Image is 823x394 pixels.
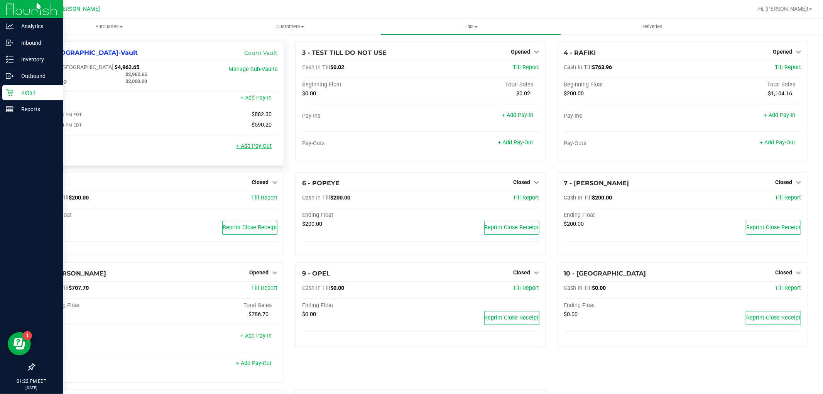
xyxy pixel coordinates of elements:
[302,212,421,219] div: Ending Float
[421,81,539,88] div: Total Sales
[768,90,792,97] span: $1,104.16
[564,140,683,147] div: Pay-Outs
[746,224,801,231] span: Reprint Close Receipt
[236,143,272,149] a: + Add Pay-Out
[159,302,277,309] div: Total Sales
[330,194,350,201] span: $200.00
[6,56,14,63] inline-svg: Inventory
[240,95,272,101] a: + Add Pay-In
[592,194,612,201] span: $200.00
[41,212,159,219] div: Ending Float
[330,285,344,291] span: $0.00
[244,49,277,56] a: Count Vault
[236,360,272,367] a: + Add Pay-Out
[564,302,683,309] div: Ending Float
[41,270,106,277] span: 8 - [PERSON_NAME]
[513,194,539,201] span: Till Report
[517,90,531,97] span: $0.02
[513,64,539,71] a: Till Report
[485,224,539,231] span: Reprint Close Receipt
[41,144,159,150] div: Pay-Outs
[683,81,801,88] div: Total Sales
[19,19,199,35] a: Purchases
[252,111,272,118] span: $882.30
[8,332,31,355] iframe: Resource center
[302,64,330,71] span: Cash In Till
[6,22,14,30] inline-svg: Analytics
[14,88,60,97] p: Retail
[125,71,147,77] span: $2,962.65
[302,311,316,318] span: $0.00
[302,113,421,120] div: Pay-Ins
[775,194,801,201] a: Till Report
[302,90,316,97] span: $0.00
[6,105,14,113] inline-svg: Reports
[564,179,629,187] span: 7 - [PERSON_NAME]
[564,90,584,97] span: $200.00
[228,66,277,73] a: Manage Sub-Vaults
[69,194,89,201] span: $200.00
[380,19,561,35] a: Tills
[381,23,561,30] span: Tills
[484,221,539,235] button: Reprint Close Receipt
[564,81,683,88] div: Beginning Float
[564,194,592,201] span: Cash In Till
[302,302,421,309] div: Ending Float
[251,285,277,291] a: Till Report
[302,270,330,277] span: 9 - OPEL
[773,49,792,55] span: Opened
[564,221,584,227] span: $200.00
[200,23,380,30] span: Customers
[746,221,801,235] button: Reprint Close Receipt
[14,55,60,64] p: Inventory
[252,122,272,128] span: $590.20
[41,95,159,102] div: Pay-Ins
[115,64,139,71] span: $4,962.65
[484,311,539,325] button: Reprint Close Receipt
[631,23,673,30] span: Deliveries
[69,285,89,291] span: $707.70
[6,89,14,96] inline-svg: Retail
[302,81,421,88] div: Beginning Float
[775,64,801,71] span: Till Report
[775,179,792,185] span: Closed
[3,378,60,385] p: 01:22 PM EDT
[14,105,60,114] p: Reports
[760,139,795,146] a: + Add Pay-Out
[564,113,683,120] div: Pay-Ins
[485,315,539,321] span: Reprint Close Receipt
[746,311,801,325] button: Reprint Close Receipt
[41,333,159,340] div: Pay-Ins
[222,221,277,235] button: Reprint Close Receipt
[775,269,792,276] span: Closed
[564,64,592,71] span: Cash In Till
[498,139,534,146] a: + Add Pay-Out
[514,269,531,276] span: Closed
[514,179,531,185] span: Closed
[252,179,269,185] span: Closed
[14,38,60,47] p: Inbound
[302,179,340,187] span: 6 - POPEYE
[223,224,277,231] span: Reprint Close Receipt
[199,19,380,35] a: Customers
[502,112,534,118] a: + Add Pay-In
[249,269,269,276] span: Opened
[240,333,272,339] a: + Add Pay-In
[41,302,159,309] div: Beginning Float
[302,221,322,227] span: $200.00
[564,212,683,219] div: Ending Float
[775,285,801,291] a: Till Report
[302,140,421,147] div: Pay-Outs
[758,6,808,12] span: Hi, [PERSON_NAME]!
[6,72,14,80] inline-svg: Outbound
[564,285,592,291] span: Cash In Till
[564,270,646,277] span: 10 - [GEOGRAPHIC_DATA]
[764,112,795,118] a: + Add Pay-In
[513,285,539,291] a: Till Report
[41,64,115,71] span: Cash In [GEOGRAPHIC_DATA]:
[251,194,277,201] a: Till Report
